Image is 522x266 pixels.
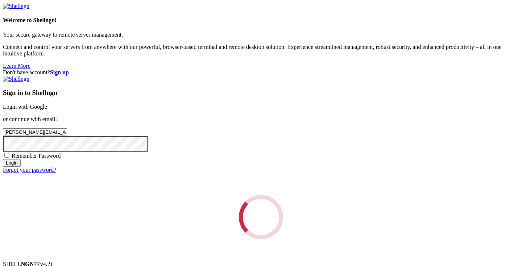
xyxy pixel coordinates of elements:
a: Learn More [3,63,30,69]
div: Loading... [232,188,290,246]
input: Login [3,159,21,167]
div: Don't have account? [3,69,519,76]
input: Email address [3,128,67,136]
p: Your secure gateway to remote server management. [3,32,519,38]
a: Login with Google [3,104,47,110]
h4: Welcome to Shellngn! [3,17,519,24]
input: Remember Password [4,153,9,158]
p: Connect and control your servers from anywhere with our powerful, browser-based terminal and remo... [3,44,519,57]
p: or continue with email: [3,116,519,122]
a: Sign up [50,69,69,75]
img: Shellngn [3,3,29,9]
span: Remember Password [12,153,61,159]
a: Forgot your password? [3,167,56,173]
img: Shellngn [3,76,29,82]
h3: Sign in to Shellngn [3,89,519,97]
